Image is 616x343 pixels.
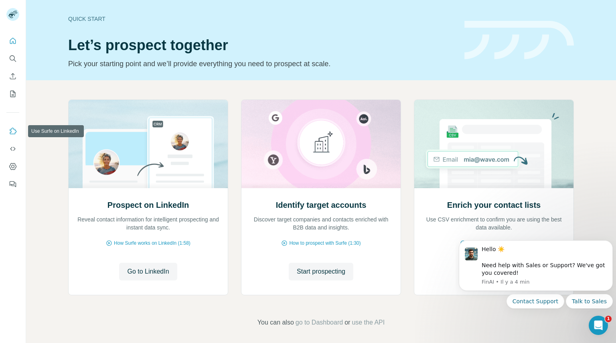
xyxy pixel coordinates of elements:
[119,263,177,280] button: Go to LinkedIn
[296,318,343,327] button: go to Dashboard
[447,199,541,211] h2: Enrich your contact lists
[456,231,616,339] iframe: Intercom notifications message
[6,177,19,191] button: Feedback
[6,69,19,83] button: Enrich CSV
[107,199,189,211] h2: Prospect on LinkedIn
[344,318,350,327] span: or
[6,142,19,156] button: Use Surfe API
[68,37,455,53] h1: Let’s prospect together
[589,316,608,335] iframe: Intercom live chat
[6,51,19,66] button: Search
[257,318,294,327] span: You can also
[6,124,19,138] button: Use Surfe on LinkedIn
[289,239,361,247] span: How to prospect with Surfe (1:30)
[6,87,19,101] button: My lists
[241,100,401,188] img: Identify target accounts
[422,215,565,231] p: Use CSV enrichment to confirm you are using the best data available.
[68,15,455,23] div: Quick start
[464,21,574,60] img: banner
[68,100,228,188] img: Prospect on LinkedIn
[127,267,169,276] span: Go to LinkedIn
[77,215,220,231] p: Reveal contact information for intelligent prospecting and instant data sync.
[352,318,385,327] button: use the API
[414,100,574,188] img: Enrich your contact lists
[68,58,455,69] p: Pick your starting point and we’ll provide everything you need to prospect at scale.
[6,34,19,48] button: Quick start
[6,159,19,174] button: Dashboard
[276,199,367,211] h2: Identify target accounts
[289,263,353,280] button: Start prospecting
[297,267,345,276] span: Start prospecting
[114,239,190,247] span: How Surfe works on LinkedIn (1:58)
[249,215,393,231] p: Discover target companies and contacts enriched with B2B data and insights.
[605,316,612,322] span: 1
